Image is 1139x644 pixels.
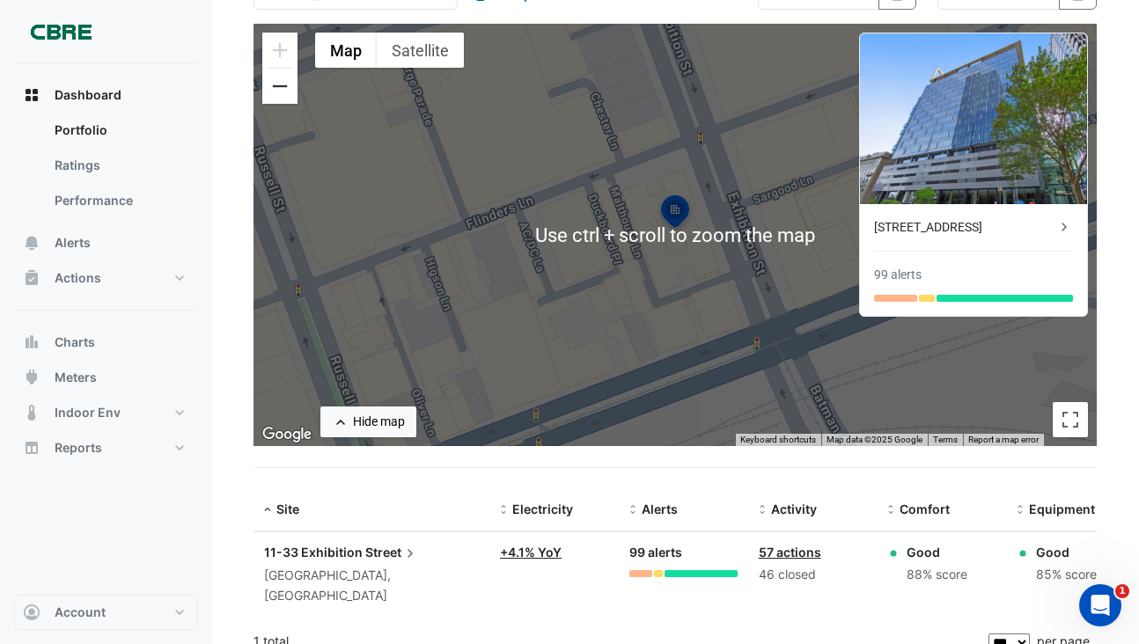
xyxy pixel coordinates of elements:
[500,545,562,560] a: +4.1% YoY
[21,14,100,49] img: Company Logo
[759,545,821,560] a: 57 actions
[315,33,377,68] button: Show street map
[1029,501,1095,516] span: Equipment
[258,423,316,446] a: Open this area in Google Maps (opens a new window)
[262,33,298,68] button: Zoom in
[320,406,416,437] button: Hide map
[14,325,197,360] button: Charts
[14,430,197,465] button: Reports
[1079,584,1121,626] iframe: Intercom live chat
[23,369,40,386] app-icon: Meters
[14,360,197,395] button: Meters
[55,404,121,421] span: Indoor Env
[258,423,316,446] img: Google
[14,77,197,113] button: Dashboard
[1053,402,1088,437] button: Toggle fullscreen view
[1115,584,1129,598] span: 1
[264,566,479,606] div: [GEOGRAPHIC_DATA], [GEOGRAPHIC_DATA]
[968,435,1039,444] a: Report a map error
[55,86,121,104] span: Dashboard
[771,501,817,516] span: Activity
[933,435,958,444] a: Terms (opens in new tab)
[353,413,405,431] div: Hide map
[1036,543,1097,561] div: Good
[55,439,102,457] span: Reports
[40,148,197,183] a: Ratings
[14,260,197,296] button: Actions
[55,234,91,252] span: Alerts
[874,218,1055,237] div: [STREET_ADDRESS]
[14,225,197,260] button: Alerts
[40,183,197,218] a: Performance
[759,565,867,585] div: 46 closed
[276,501,299,516] span: Site
[907,543,967,561] div: Good
[860,33,1087,204] img: 11-33 Exhibition Street
[55,269,101,287] span: Actions
[262,69,298,104] button: Zoom out
[512,501,573,516] span: Electricity
[55,369,97,386] span: Meters
[55,333,95,351] span: Charts
[907,565,967,585] div: 88% score
[14,113,197,225] div: Dashboard
[642,501,678,516] span: Alerts
[656,193,694,235] img: site-pin-selected.svg
[264,545,363,560] span: 11-33 Exhibition
[23,404,40,421] app-icon: Indoor Env
[23,333,40,351] app-icon: Charts
[1036,565,1097,585] div: 85% score
[14,595,197,630] button: Account
[740,434,816,446] button: Keyboard shortcuts
[900,501,950,516] span: Comfort
[40,113,197,148] a: Portfolio
[629,543,738,563] div: 99 alerts
[874,266,922,284] div: 99 alerts
[377,33,464,68] button: Show satellite imagery
[14,395,197,430] button: Indoor Env
[23,86,40,104] app-icon: Dashboard
[827,435,922,444] span: Map data ©2025 Google
[23,234,40,252] app-icon: Alerts
[365,543,419,562] span: Street
[23,439,40,457] app-icon: Reports
[23,269,40,287] app-icon: Actions
[55,604,106,621] span: Account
